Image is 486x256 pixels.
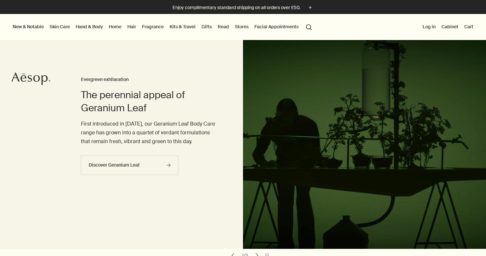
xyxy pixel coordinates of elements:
[126,22,137,31] a: Hair
[74,22,104,31] a: Hand & Body
[81,76,217,84] h3: Evergreen exhilaration
[168,22,197,31] a: Kits & Travel
[11,14,315,40] nav: primary
[440,22,460,31] a: Cabinet
[11,22,45,31] button: New & Notable
[216,22,230,31] a: Read
[173,4,314,11] button: Enjoy complimentary standard shipping on all orders over £50.
[81,88,217,115] h2: The perennial appeal of Geranium Leaf
[108,22,123,31] a: Home
[200,22,213,31] a: Gifts
[173,4,300,11] p: Enjoy complimentary standard shipping on all orders over £50.
[81,119,217,146] p: First introduced in [DATE], our Geranium Leaf Body Care range has grown into a quartet of verdant...
[421,22,437,31] button: Log in
[253,22,300,31] a: Facial Appointments
[463,22,475,31] button: Cart
[141,22,165,31] a: Fragrance
[81,155,178,175] a: Discover Geranium Leaf
[48,22,71,31] a: Skin Care
[234,22,250,31] button: Stores
[421,14,475,40] nav: supplementary
[303,20,315,33] button: Open search
[11,72,50,87] a: Aesop
[11,72,50,85] svg: Aesop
